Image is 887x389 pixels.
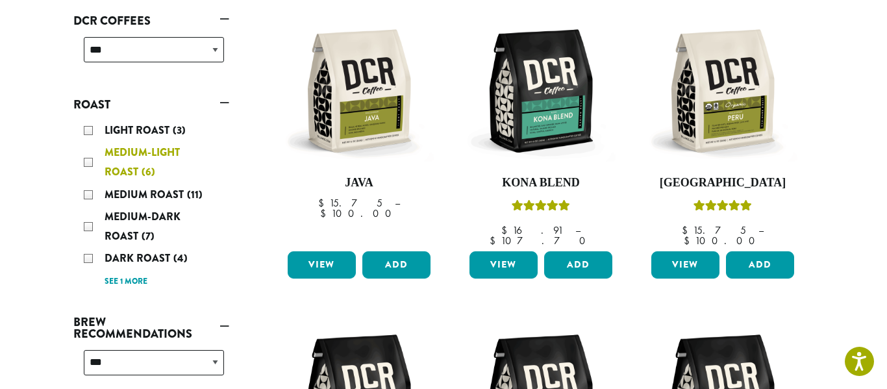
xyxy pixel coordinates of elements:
h4: Kona Blend [466,176,616,190]
span: $ [682,223,693,237]
button: Add [362,251,431,279]
a: Kona BlendRated 5.00 out of 5 [466,16,616,246]
a: Java [284,16,434,246]
a: Brew Recommendations [73,311,229,345]
span: $ [490,234,501,247]
h4: [GEOGRAPHIC_DATA] [648,176,797,190]
img: DCR-12oz-Kona-Blend-Stock-scaled.png [466,16,616,166]
button: Add [726,251,794,279]
div: Rated 4.83 out of 5 [693,198,752,218]
span: – [575,223,581,237]
bdi: 15.75 [318,196,382,210]
h4: Java [284,176,434,190]
span: (3) [173,123,186,138]
span: Medium-Light Roast [105,145,180,179]
div: Roast [73,116,229,295]
span: (6) [142,164,155,179]
span: $ [320,207,331,220]
span: – [395,196,400,210]
span: Light Roast [105,123,173,138]
a: View [651,251,719,279]
a: Roast [73,94,229,116]
span: Dark Roast [105,251,173,266]
img: DCR-12oz-FTO-Peru-Stock-scaled.png [648,16,797,166]
span: Medium Roast [105,187,187,202]
span: $ [501,223,512,237]
span: (11) [187,187,203,202]
span: $ [684,234,695,247]
bdi: 15.75 [682,223,746,237]
img: DCR-12oz-Java-Stock-scaled.png [284,16,434,166]
a: View [469,251,538,279]
a: See 1 more [105,275,147,288]
a: View [288,251,356,279]
bdi: 107.70 [490,234,592,247]
bdi: 100.00 [684,234,761,247]
a: [GEOGRAPHIC_DATA]Rated 4.83 out of 5 [648,16,797,246]
button: Add [544,251,612,279]
a: DCR Coffees [73,10,229,32]
div: DCR Coffees [73,32,229,78]
span: (4) [173,251,188,266]
span: – [758,223,764,237]
bdi: 16.91 [501,223,563,237]
bdi: 100.00 [320,207,397,220]
span: (7) [142,229,155,244]
div: Rated 5.00 out of 5 [512,198,570,218]
span: $ [318,196,329,210]
span: Medium-Dark Roast [105,209,181,244]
